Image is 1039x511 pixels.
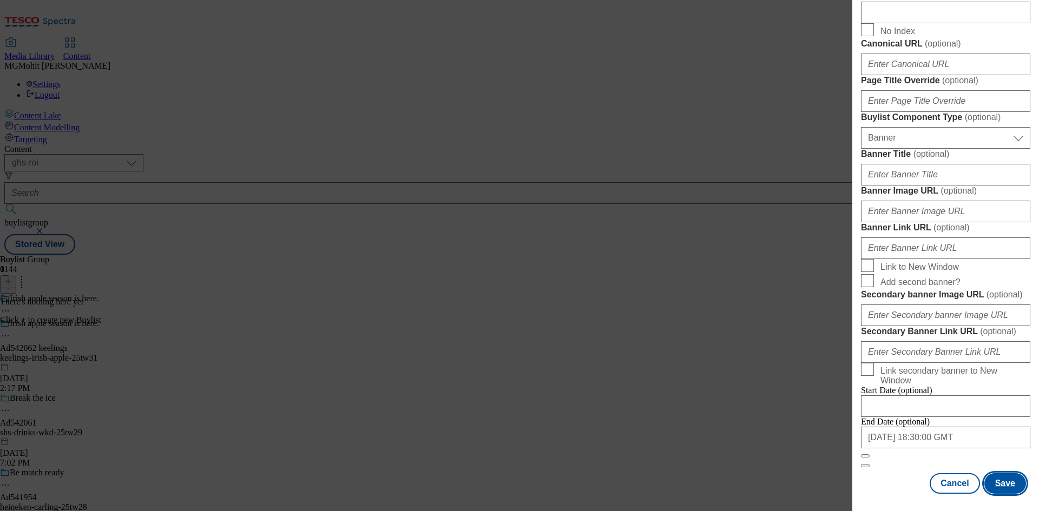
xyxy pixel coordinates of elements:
[861,201,1030,222] input: Enter Banner Image URL
[861,341,1030,363] input: Enter Secondary Banner Link URL
[965,112,1001,122] span: ( optional )
[861,304,1030,326] input: Enter Secondary banner Image URL
[880,262,959,272] span: Link to New Window
[880,26,915,36] span: No Index
[933,223,970,232] span: ( optional )
[861,386,932,395] span: Start Date (optional)
[861,237,1030,259] input: Enter Banner Link URL
[861,38,1030,49] label: Canonical URL
[913,149,950,158] span: ( optional )
[987,290,1023,299] span: ( optional )
[980,327,1016,336] span: ( optional )
[941,186,977,195] span: ( optional )
[861,222,1030,233] label: Banner Link URL
[861,185,1030,196] label: Banner Image URL
[925,39,961,48] span: ( optional )
[984,473,1026,494] button: Save
[861,149,1030,160] label: Banner Title
[880,277,961,287] span: Add second banner?
[880,366,1026,386] span: Link secondary banner to New Window
[930,473,979,494] button: Cancel
[861,417,930,426] span: End Date (optional)
[861,289,1030,300] label: Secondary banner Image URL
[861,427,1030,448] input: Enter Date
[861,454,870,457] button: Close
[861,395,1030,417] input: Enter Date
[861,2,1030,23] input: Enter Description
[861,326,1030,337] label: Secondary Banner Link URL
[861,54,1030,75] input: Enter Canonical URL
[942,76,978,85] span: ( optional )
[861,90,1030,112] input: Enter Page Title Override
[861,112,1030,123] label: Buylist Component Type
[861,164,1030,185] input: Enter Banner Title
[861,75,1030,86] label: Page Title Override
